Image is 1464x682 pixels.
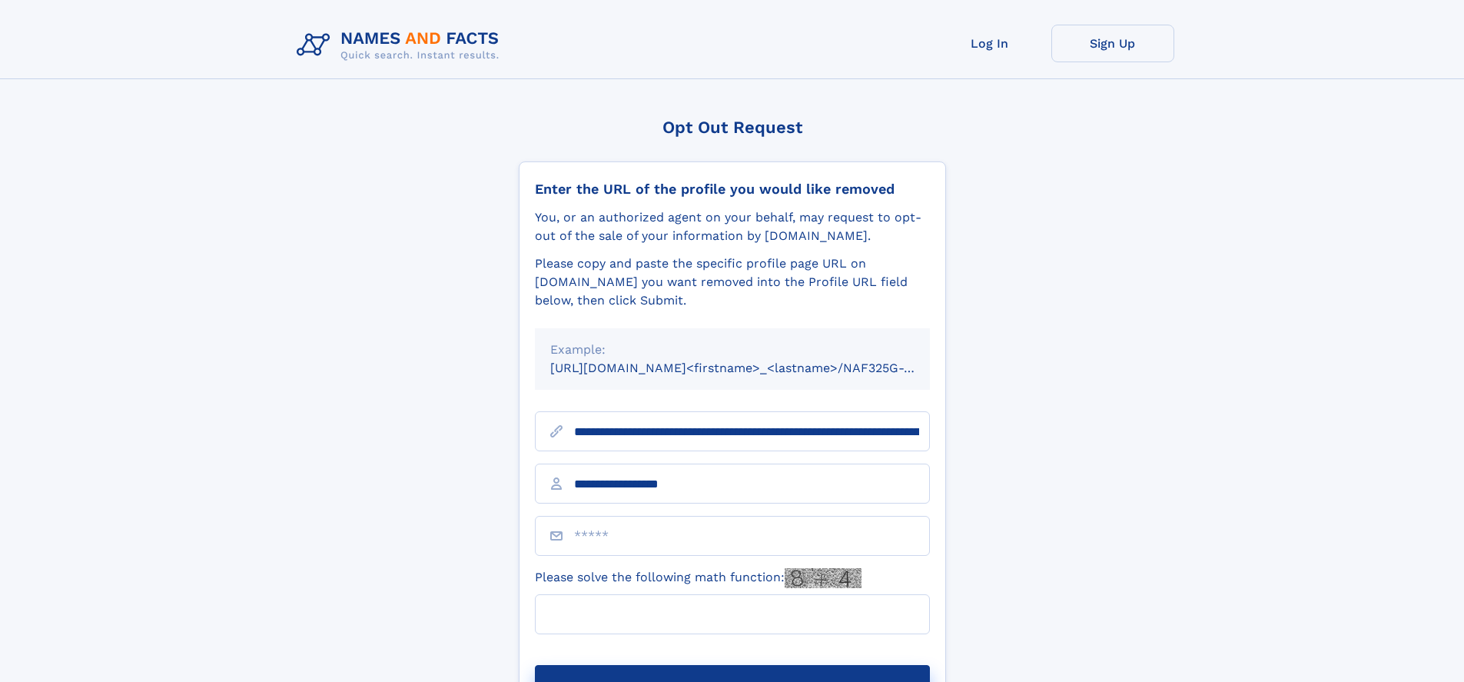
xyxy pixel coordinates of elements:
[535,181,930,198] div: Enter the URL of the profile you would like removed
[290,25,512,66] img: Logo Names and Facts
[535,568,861,588] label: Please solve the following math function:
[535,208,930,245] div: You, or an authorized agent on your behalf, may request to opt-out of the sale of your informatio...
[928,25,1051,62] a: Log In
[519,118,946,137] div: Opt Out Request
[550,341,915,359] div: Example:
[550,361,959,375] small: [URL][DOMAIN_NAME]<firstname>_<lastname>/NAF325G-xxxxxxxx
[535,255,930,310] div: Please copy and paste the specific profile page URL on [DOMAIN_NAME] you want removed into the Pr...
[1051,25,1174,62] a: Sign Up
